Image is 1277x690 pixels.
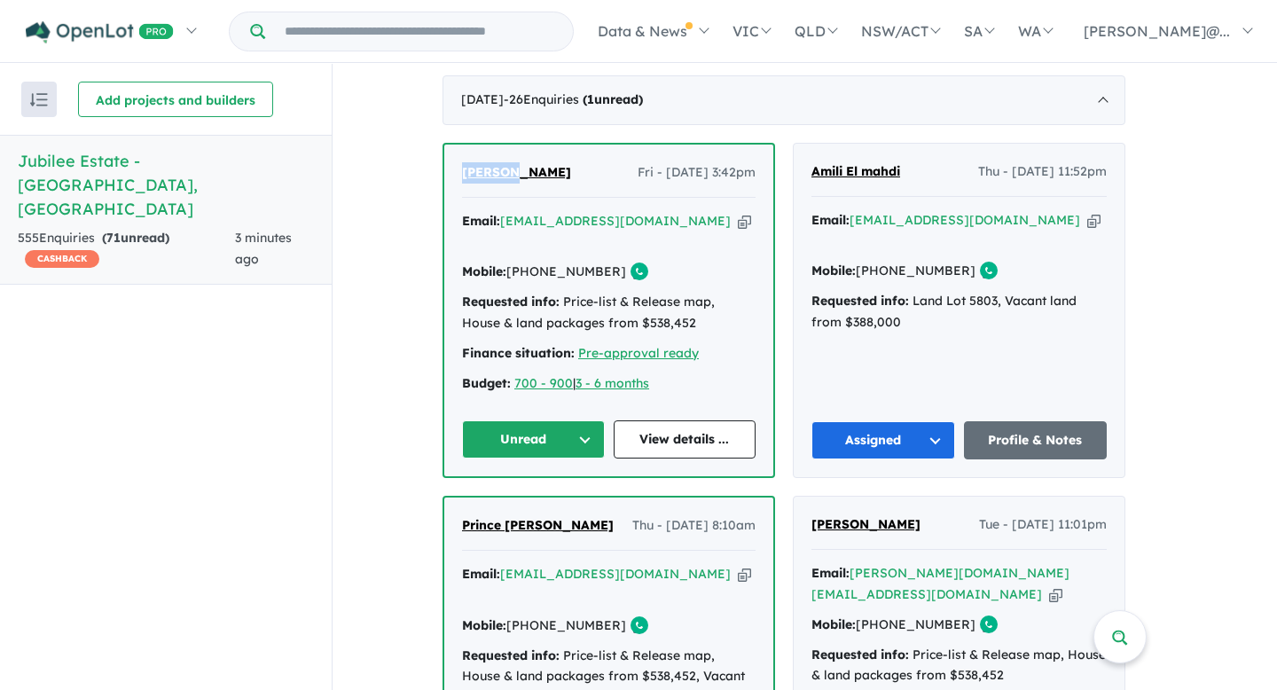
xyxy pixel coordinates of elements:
[462,420,605,459] button: Unread
[269,12,569,51] input: Try estate name, suburb, builder or developer
[811,516,921,532] span: [PERSON_NAME]
[462,373,756,395] div: |
[811,645,1107,687] div: Price-list & Release map, House & land packages from $538,452
[738,565,751,584] button: Copy
[811,514,921,536] a: [PERSON_NAME]
[78,82,273,117] button: Add projects and builders
[1087,211,1101,230] button: Copy
[578,345,699,361] a: Pre-approval ready
[504,91,643,107] span: - 26 Enquir ies
[856,263,975,278] a: [PHONE_NUMBER]
[811,565,850,581] strong: Email:
[462,294,560,310] strong: Requested info:
[462,213,500,229] strong: Email:
[964,421,1108,459] a: Profile & Notes
[26,21,174,43] img: Openlot PRO Logo White
[1049,585,1062,604] button: Copy
[850,212,1080,228] a: [EMAIL_ADDRESS][DOMAIN_NAME]
[811,565,1069,602] a: [PERSON_NAME][DOMAIN_NAME][EMAIL_ADDRESS][DOMAIN_NAME]
[462,263,506,279] strong: Mobile:
[106,230,121,246] span: 71
[811,647,909,663] strong: Requested info:
[811,161,900,183] a: Amili El mahdi
[811,212,850,228] strong: Email:
[25,250,99,268] span: CASHBACK
[30,93,48,106] img: sort.svg
[18,149,314,221] h5: Jubilee Estate - [GEOGRAPHIC_DATA] , [GEOGRAPHIC_DATA]
[638,162,756,184] span: Fri - [DATE] 3:42pm
[506,617,626,633] a: [PHONE_NUMBER]
[462,345,575,361] strong: Finance situation:
[462,515,614,537] a: Prince [PERSON_NAME]
[738,212,751,231] button: Copy
[462,164,571,180] span: [PERSON_NAME]
[462,162,571,184] a: [PERSON_NAME]
[462,517,614,533] span: Prince [PERSON_NAME]
[979,514,1107,536] span: Tue - [DATE] 11:01pm
[18,228,235,271] div: 555 Enquir ies
[102,230,169,246] strong: ( unread)
[514,375,573,391] a: 700 - 900
[500,566,731,582] a: [EMAIL_ADDRESS][DOMAIN_NAME]
[462,292,756,334] div: Price-list & Release map, House & land packages from $538,452
[978,161,1107,183] span: Thu - [DATE] 11:52pm
[462,566,500,582] strong: Email:
[500,213,731,229] a: [EMAIL_ADDRESS][DOMAIN_NAME]
[462,375,511,391] strong: Budget:
[587,91,594,107] span: 1
[811,263,856,278] strong: Mobile:
[583,91,643,107] strong: ( unread)
[443,75,1125,125] div: [DATE]
[811,616,856,632] strong: Mobile:
[614,420,756,459] a: View details ...
[462,617,506,633] strong: Mobile:
[856,616,975,632] a: [PHONE_NUMBER]
[811,163,900,179] span: Amili El mahdi
[811,291,1107,333] div: Land Lot 5803, Vacant land from $388,000
[576,375,649,391] a: 3 - 6 months
[1084,22,1230,40] span: [PERSON_NAME]@...
[235,230,292,267] span: 3 minutes ago
[811,293,909,309] strong: Requested info:
[506,263,626,279] a: [PHONE_NUMBER]
[632,515,756,537] span: Thu - [DATE] 8:10am
[462,647,560,663] strong: Requested info:
[811,421,955,459] button: Assigned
